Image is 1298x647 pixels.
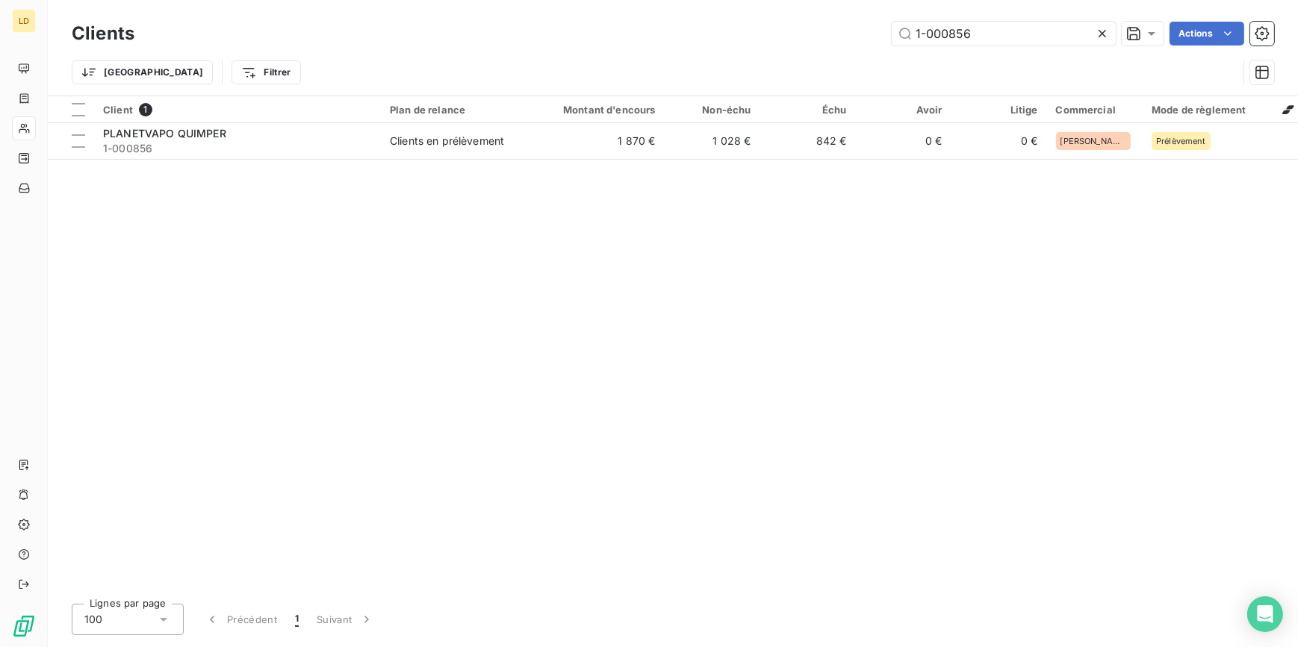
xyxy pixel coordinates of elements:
div: Avoir [865,104,943,116]
h3: Clients [72,20,134,47]
span: 100 [84,612,102,627]
button: [GEOGRAPHIC_DATA] [72,60,213,84]
td: 842 € [760,123,856,159]
button: Filtrer [232,60,300,84]
div: Commercial [1056,104,1134,116]
div: Échu [769,104,847,116]
div: Open Intercom Messenger [1247,596,1283,632]
span: [PERSON_NAME] [1061,137,1126,146]
td: 0 € [856,123,951,159]
td: 1 028 € [665,123,760,159]
span: PLANETVAPO QUIMPER [103,127,226,140]
input: Rechercher [892,22,1116,46]
span: 1 [295,612,299,627]
div: Non-échu [674,104,751,116]
span: Client [103,104,133,116]
span: Prélèvement [1156,137,1206,146]
div: Litige [960,104,1038,116]
td: 0 € [951,123,1047,159]
button: Précédent [196,604,286,635]
div: Mode de règlement [1152,104,1264,116]
div: Plan de relance [390,104,527,116]
div: LD [12,9,36,33]
span: 1 [139,103,152,116]
button: Actions [1170,22,1244,46]
div: Clients en prélèvement [390,134,504,149]
div: Montant d'encours [545,104,656,116]
button: 1 [286,604,308,635]
img: Logo LeanPay [12,614,36,638]
button: Suivant [308,604,383,635]
td: 1 870 € [536,123,665,159]
span: 1-000856 [103,141,372,156]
